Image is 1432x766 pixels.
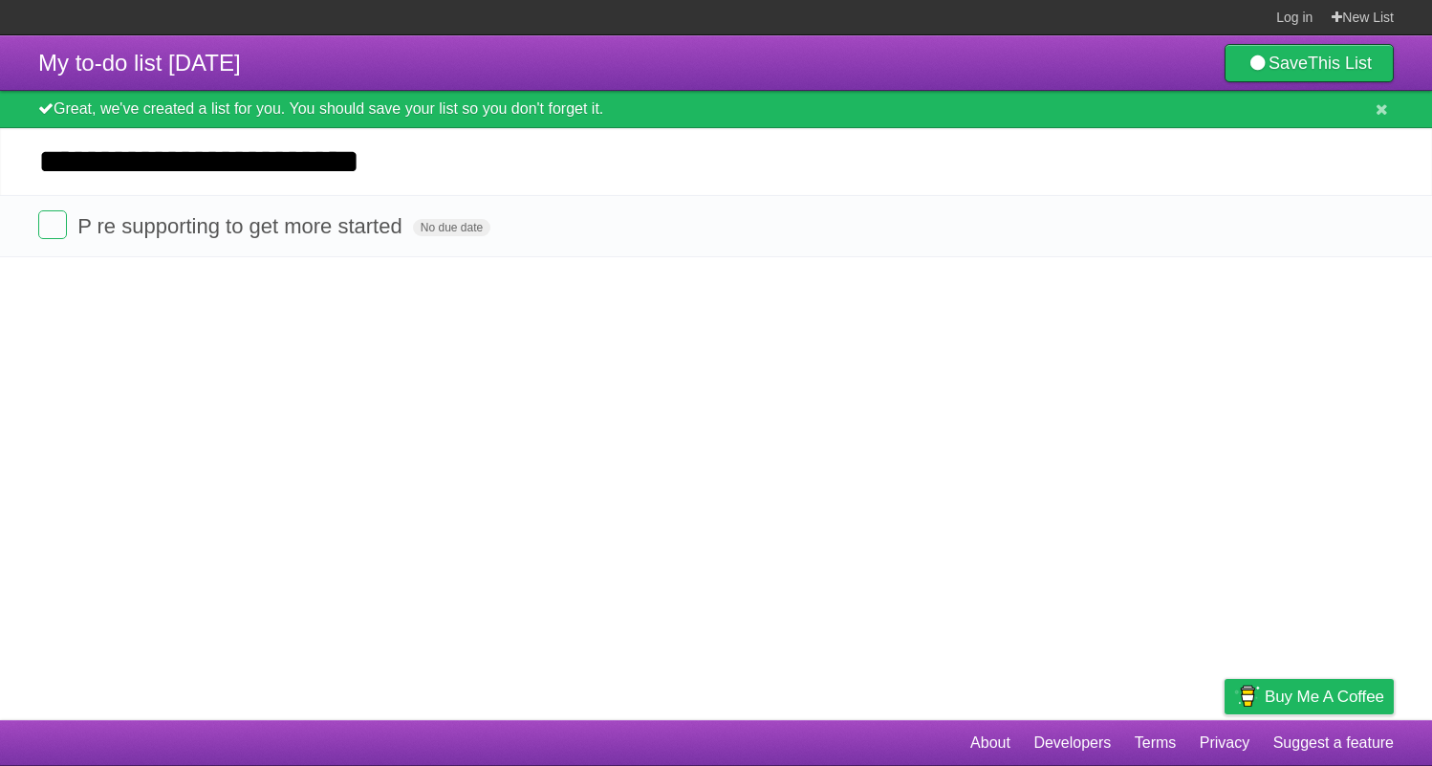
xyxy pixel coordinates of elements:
span: Buy me a coffee [1265,680,1384,713]
span: No due date [413,219,490,236]
a: Buy me a coffee [1225,679,1394,714]
a: SaveThis List [1225,44,1394,82]
a: About [970,725,1010,761]
a: Suggest a feature [1273,725,1394,761]
img: Buy me a coffee [1234,680,1260,712]
b: This List [1308,54,1372,73]
a: Terms [1135,725,1177,761]
span: P re supporting to get more started [77,214,407,238]
label: Done [38,210,67,239]
a: Developers [1033,725,1111,761]
span: My to-do list [DATE] [38,50,241,76]
a: Privacy [1200,725,1249,761]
